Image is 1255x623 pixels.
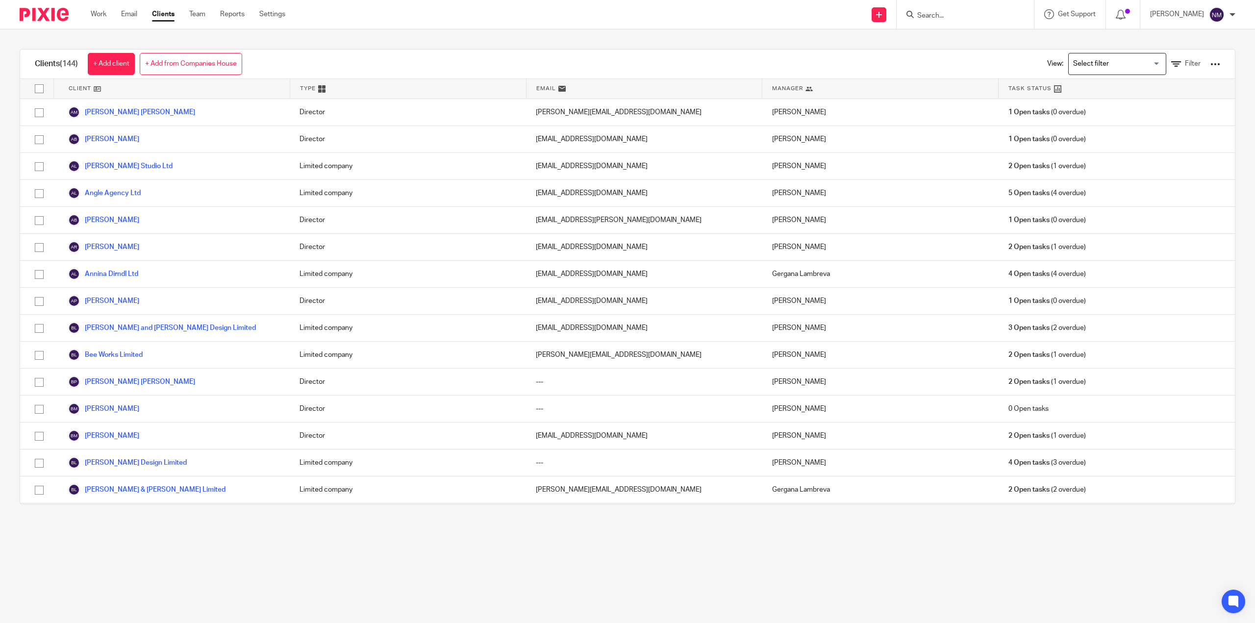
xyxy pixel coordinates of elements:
[1008,377,1050,387] span: 2 Open tasks
[68,187,80,199] img: svg%3E
[526,423,762,449] div: [EMAIL_ADDRESS][DOMAIN_NAME]
[1008,323,1050,333] span: 3 Open tasks
[68,133,80,145] img: svg%3E
[68,160,173,172] a: [PERSON_NAME] Studio Ltd
[68,349,143,361] a: Bee Works Limited
[68,403,80,415] img: svg%3E
[290,99,526,125] div: Director
[1008,458,1050,468] span: 4 Open tasks
[290,503,526,530] div: Limited company
[290,449,526,476] div: Limited company
[68,214,80,226] img: svg%3E
[526,315,762,341] div: [EMAIL_ADDRESS][DOMAIN_NAME]
[1008,188,1086,198] span: (4 overdue)
[526,449,762,476] div: ---
[1008,242,1086,252] span: (1 overdue)
[1150,9,1204,19] p: [PERSON_NAME]
[68,214,139,226] a: [PERSON_NAME]
[152,9,175,19] a: Clients
[762,99,999,125] div: [PERSON_NAME]
[1008,485,1086,495] span: (2 overdue)
[68,295,80,307] img: svg%3E
[220,9,245,19] a: Reports
[259,9,285,19] a: Settings
[68,376,195,388] a: [PERSON_NAME] [PERSON_NAME]
[762,288,999,314] div: [PERSON_NAME]
[762,342,999,368] div: [PERSON_NAME]
[762,396,999,422] div: [PERSON_NAME]
[526,99,762,125] div: [PERSON_NAME][EMAIL_ADDRESS][DOMAIN_NAME]
[290,315,526,341] div: Limited company
[1008,323,1086,333] span: (2 overdue)
[526,261,762,287] div: [EMAIL_ADDRESS][DOMAIN_NAME]
[290,369,526,395] div: Director
[68,241,80,253] img: svg%3E
[290,423,526,449] div: Director
[762,503,999,530] div: [PERSON_NAME]
[68,322,256,334] a: [PERSON_NAME] and [PERSON_NAME] Design Limited
[68,457,80,469] img: svg%3E
[536,84,556,93] span: Email
[1008,485,1050,495] span: 2 Open tasks
[1008,431,1086,441] span: (1 overdue)
[772,84,803,93] span: Manager
[526,288,762,314] div: [EMAIL_ADDRESS][DOMAIN_NAME]
[68,457,187,469] a: [PERSON_NAME] Design Limited
[68,430,80,442] img: svg%3E
[1008,458,1086,468] span: (3 overdue)
[1068,53,1166,75] div: Search for option
[526,503,762,530] div: [EMAIL_ADDRESS][PERSON_NAME][DOMAIN_NAME]
[526,369,762,395] div: ---
[526,180,762,206] div: [EMAIL_ADDRESS][DOMAIN_NAME]
[68,106,195,118] a: [PERSON_NAME] [PERSON_NAME]
[526,234,762,260] div: [EMAIL_ADDRESS][DOMAIN_NAME]
[1008,296,1050,306] span: 1 Open tasks
[88,53,135,75] a: + Add client
[1008,296,1086,306] span: (0 overdue)
[1032,50,1220,78] div: View:
[526,207,762,233] div: [EMAIL_ADDRESS][PERSON_NAME][DOMAIN_NAME]
[762,476,999,503] div: Gergana Lambreva
[68,403,139,415] a: [PERSON_NAME]
[762,261,999,287] div: Gergana Lambreva
[1008,350,1086,360] span: (1 overdue)
[762,315,999,341] div: [PERSON_NAME]
[1008,161,1086,171] span: (1 overdue)
[1058,11,1096,18] span: Get Support
[916,12,1004,21] input: Search
[762,423,999,449] div: [PERSON_NAME]
[30,79,49,98] input: Select all
[762,126,999,152] div: [PERSON_NAME]
[68,349,80,361] img: svg%3E
[1008,350,1050,360] span: 2 Open tasks
[300,84,316,93] span: Type
[91,9,106,19] a: Work
[1008,377,1086,387] span: (1 overdue)
[20,8,69,21] img: Pixie
[35,59,78,69] h1: Clients
[290,126,526,152] div: Director
[68,484,226,496] a: [PERSON_NAME] & [PERSON_NAME] Limited
[68,430,139,442] a: [PERSON_NAME]
[1008,188,1050,198] span: 5 Open tasks
[68,106,80,118] img: svg%3E
[290,180,526,206] div: Limited company
[60,60,78,68] span: (144)
[68,322,80,334] img: svg%3E
[1008,107,1086,117] span: (0 overdue)
[762,207,999,233] div: [PERSON_NAME]
[290,153,526,179] div: Limited company
[1008,134,1086,144] span: (0 overdue)
[290,288,526,314] div: Director
[68,295,139,307] a: [PERSON_NAME]
[69,84,91,93] span: Client
[1070,55,1160,73] input: Search for option
[762,449,999,476] div: [PERSON_NAME]
[1008,84,1052,93] span: Task Status
[290,342,526,368] div: Limited company
[1008,215,1050,225] span: 1 Open tasks
[762,180,999,206] div: [PERSON_NAME]
[1008,134,1050,144] span: 1 Open tasks
[1008,161,1050,171] span: 2 Open tasks
[762,153,999,179] div: [PERSON_NAME]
